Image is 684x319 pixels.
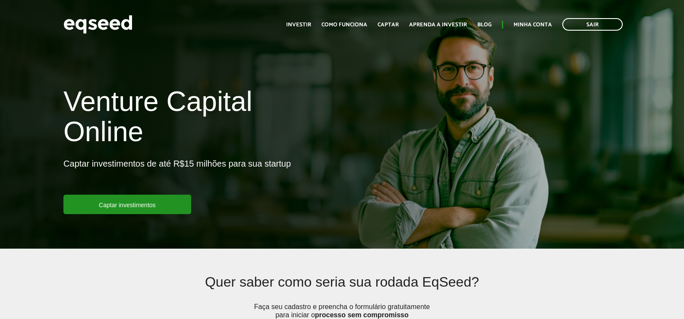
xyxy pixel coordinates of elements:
img: EqSeed [63,13,132,36]
a: Sair [562,18,623,31]
a: Captar investimentos [63,195,191,214]
a: Minha conta [514,22,552,28]
a: Captar [378,22,399,28]
strong: processo sem compromisso [315,311,409,319]
p: Captar investimentos de até R$15 milhões para sua startup [63,158,291,195]
h2: Quer saber como seria sua rodada EqSeed? [120,275,564,303]
h1: Venture Capital Online [63,86,335,152]
a: Como funciona [322,22,367,28]
a: Investir [286,22,311,28]
a: Blog [477,22,492,28]
a: Aprenda a investir [409,22,467,28]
